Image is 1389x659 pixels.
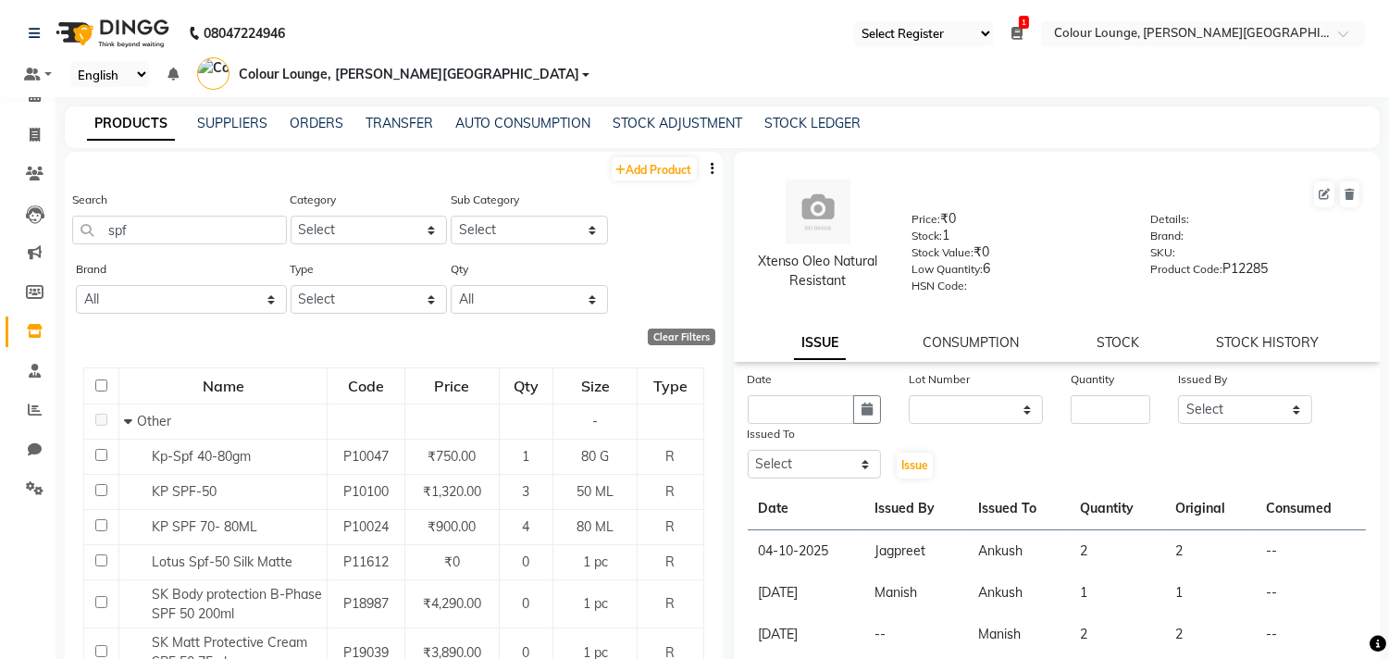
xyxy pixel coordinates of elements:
[1255,530,1366,573] td: --
[343,483,389,500] span: P10100
[665,553,675,570] span: R
[1164,614,1255,655] td: 2
[648,329,715,345] div: Clear Filters
[665,483,675,500] span: R
[120,369,326,403] div: Name
[47,7,174,59] img: logo
[1164,572,1255,614] td: 1
[137,413,171,429] span: Other
[665,448,675,465] span: R
[912,278,967,294] label: HSN Code:
[748,614,864,655] td: [DATE]
[577,483,614,500] span: 50 ML
[897,453,933,479] button: Issue
[428,448,476,465] span: ₹750.00
[152,518,257,535] span: KP SPF 70- 80ML
[1069,530,1164,573] td: 2
[583,553,608,570] span: 1 pc
[912,209,1122,235] div: ₹0
[912,261,983,278] label: Low Quantity:
[901,458,928,472] span: Issue
[423,595,481,612] span: ₹4,290.00
[748,572,864,614] td: [DATE]
[451,261,468,278] label: Qty
[444,553,460,570] span: ₹0
[1150,244,1175,261] label: SKU:
[912,226,1122,252] div: 1
[748,530,864,573] td: 04-10-2025
[967,530,1069,573] td: Ankush
[1071,371,1114,388] label: Quantity
[291,261,315,278] label: Type
[583,595,608,612] span: 1 pc
[455,115,590,131] a: AUTO CONSUMPTION
[912,211,940,228] label: Price:
[522,553,529,570] span: 0
[522,448,529,465] span: 1
[1069,572,1164,614] td: 1
[87,107,175,141] a: PRODUCTS
[239,65,579,84] span: Colour Lounge, [PERSON_NAME][GEOGRAPHIC_DATA]
[1011,25,1023,42] a: 1
[748,488,864,530] th: Date
[639,369,701,403] div: Type
[1150,259,1361,285] div: P12285
[290,115,343,131] a: ORDERS
[748,371,773,388] label: Date
[522,518,529,535] span: 4
[76,261,106,278] label: Brand
[863,530,967,573] td: Jagpreet
[197,115,267,131] a: SUPPLIERS
[1216,334,1319,351] a: STOCK HISTORY
[665,518,675,535] span: R
[912,244,974,261] label: Stock Value:
[343,553,389,570] span: P11612
[72,192,107,208] label: Search
[329,369,403,403] div: Code
[924,334,1020,351] a: CONSUMPTION
[863,488,967,530] th: Issued By
[522,595,529,612] span: 0
[451,192,519,208] label: Sub Category
[1255,488,1366,530] th: Consumed
[581,448,609,465] span: 80 G
[912,259,1122,285] div: 6
[204,7,285,59] b: 08047224946
[1150,228,1184,244] label: Brand:
[748,426,796,442] label: Issued To
[967,572,1069,614] td: Ankush
[423,483,481,500] span: ₹1,320.00
[152,586,322,622] span: SK Body protection B-Phase SPF 50 200ml
[1150,211,1189,228] label: Details:
[967,614,1069,655] td: Manish
[406,369,498,403] div: Price
[197,57,229,90] img: Colour Lounge, Lawrence Road
[863,572,967,614] td: Manish
[752,252,884,291] div: Xtenso Oleo Natural Resistant
[152,553,292,570] span: Lotus Spf-50 Silk Matte
[343,595,389,612] span: P18987
[764,115,861,131] a: STOCK LEDGER
[613,115,742,131] a: STOCK ADJUSTMENT
[1255,572,1366,614] td: --
[577,518,614,535] span: 80 ML
[522,483,529,500] span: 3
[665,595,675,612] span: R
[786,180,850,244] img: avatar
[909,371,970,388] label: Lot Number
[1164,530,1255,573] td: 2
[1069,488,1164,530] th: Quantity
[343,448,389,465] span: P10047
[967,488,1069,530] th: Issued To
[501,369,552,403] div: Qty
[1069,614,1164,655] td: 2
[612,157,697,180] a: Add Product
[152,483,217,500] span: KP SPF-50
[1019,16,1029,29] span: 1
[343,518,389,535] span: P10024
[366,115,433,131] a: TRANSFER
[72,216,287,244] input: Search by product name or code
[912,228,942,244] label: Stock:
[863,614,967,655] td: --
[291,192,337,208] label: Category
